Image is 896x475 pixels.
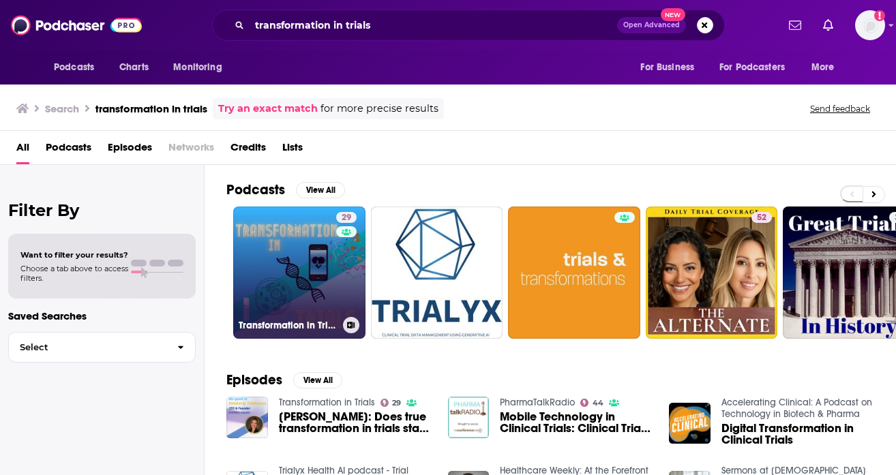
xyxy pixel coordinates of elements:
span: Charts [119,58,149,77]
span: For Business [640,58,694,77]
span: 52 [757,211,766,225]
span: for more precise results [320,101,438,117]
a: Episodes [108,136,152,164]
a: 52 [751,212,772,223]
a: Lists [282,136,303,164]
a: Show notifications dropdown [818,14,839,37]
span: [PERSON_NAME]: Does true transformation in trials start with the clinical protocol? [279,411,432,434]
a: Credits [230,136,266,164]
button: View All [293,372,342,388]
a: Charts [110,55,157,80]
a: PodcastsView All [226,181,345,198]
span: Logged in as allisonstowell [855,10,885,40]
span: More [811,58,835,77]
a: Transformation in Trials [279,397,375,408]
h3: Transformation in Trials [239,320,338,331]
button: open menu [802,55,852,80]
span: Monitoring [173,58,222,77]
button: Select [8,332,196,363]
span: 44 [593,400,603,406]
a: 52 [646,206,778,339]
a: Podcasts [46,136,91,164]
a: 29 [380,399,402,407]
span: Podcasts [54,58,94,77]
span: Open Advanced [623,22,680,29]
div: Search podcasts, credits, & more... [212,10,725,41]
img: User Profile [855,10,885,40]
a: EpisodesView All [226,371,342,388]
a: All [16,136,29,164]
a: PharmaTalkRadio [500,397,575,408]
img: Mobile Technology in Clinical Trials: Clinical Trials Transformation Initiative [448,397,490,438]
span: Select [9,343,166,352]
h3: transformation in trials [95,102,207,115]
span: 29 [392,400,401,406]
span: Want to filter your results? [20,250,128,260]
span: 29 [342,211,351,225]
a: Accelerating Clinical: A Podcast on Technology in Biotech & Pharma [721,397,872,420]
a: 29 [336,212,357,223]
img: Podchaser - Follow, Share and Rate Podcasts [11,12,142,38]
img: Kimberly Tableman: Does true transformation in trials start with the clinical protocol? [226,397,268,438]
a: Mobile Technology in Clinical Trials: Clinical Trials Transformation Initiative [500,411,653,434]
a: Show notifications dropdown [783,14,807,37]
span: Networks [168,136,214,164]
h2: Episodes [226,371,282,388]
a: 29Transformation in Trials [233,206,365,339]
button: View All [296,182,345,198]
button: Show profile menu [855,10,885,40]
a: Try an exact match [218,101,318,117]
button: open menu [44,55,112,80]
button: open menu [631,55,711,80]
button: Send feedback [806,103,874,114]
h2: Podcasts [226,181,285,198]
img: Digital Transformation in Clinical Trials [669,403,711,444]
svg: Add a profile image [874,10,885,21]
a: 44 [580,399,603,407]
span: Choose a tab above to access filters. [20,264,128,283]
h3: Search [45,102,79,115]
h2: Filter By [8,200,196,220]
button: Open AdvancedNew [617,17,686,33]
span: For Podcasters [719,58,785,77]
button: open menu [711,55,805,80]
a: Digital Transformation in Clinical Trials [721,423,874,446]
span: New [661,8,685,21]
p: Saved Searches [8,309,196,322]
button: open menu [164,55,239,80]
input: Search podcasts, credits, & more... [250,14,617,36]
a: Kimberly Tableman: Does true transformation in trials start with the clinical protocol? [279,411,432,434]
